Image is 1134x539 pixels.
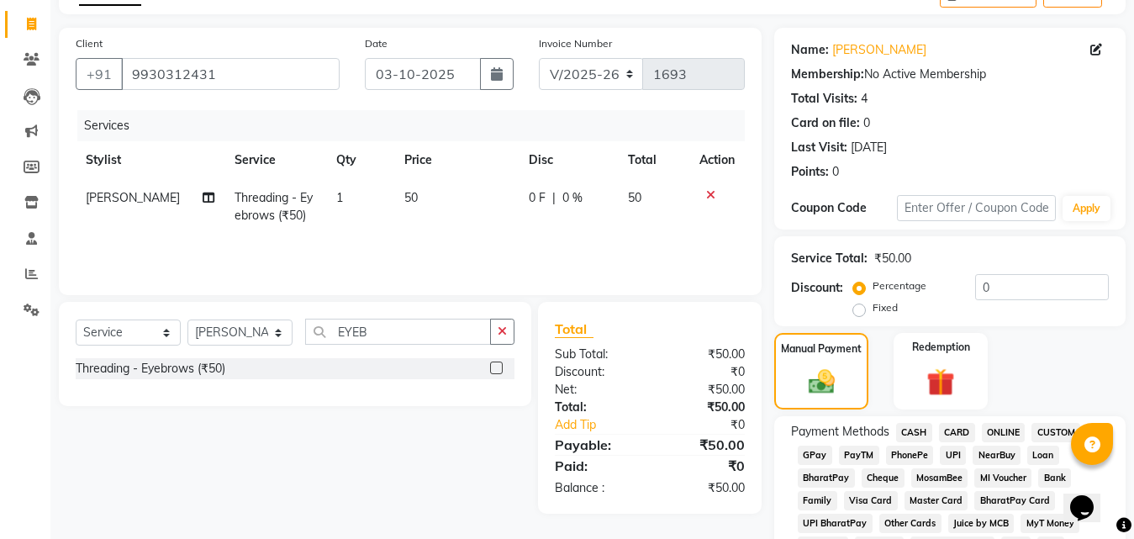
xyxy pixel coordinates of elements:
div: Threading - Eyebrows (₹50) [76,360,225,378]
div: No Active Membership [791,66,1109,83]
button: +91 [76,58,123,90]
div: ₹50.00 [650,479,757,497]
th: Action [689,141,745,179]
div: ₹0 [650,363,757,381]
div: Total: [542,399,650,416]
span: MI Voucher [974,468,1031,488]
span: GPay [798,446,832,465]
input: Enter Offer / Coupon Code [897,195,1056,221]
div: ₹50.00 [874,250,911,267]
div: Sub Total: [542,346,650,363]
div: Discount: [791,279,843,297]
div: Points: [791,163,829,181]
span: NearBuy [973,446,1021,465]
div: Coupon Code [791,199,897,217]
div: Service Total: [791,250,868,267]
span: UPI BharatPay [798,514,873,533]
iframe: chat widget [1063,472,1117,522]
span: Threading - Eyebrows (₹50) [235,190,313,223]
span: PhonePe [886,446,934,465]
th: Qty [326,141,394,179]
span: Visa Card [844,491,898,510]
button: Apply [1063,196,1110,221]
div: Services [77,110,757,141]
label: Manual Payment [781,341,862,357]
span: BharatPay Card [974,491,1055,510]
span: BharatPay [798,468,855,488]
div: Balance : [542,479,650,497]
span: Bank [1038,468,1071,488]
div: ₹50.00 [650,346,757,363]
span: Juice by MCB [948,514,1015,533]
span: Cheque [862,468,905,488]
div: 4 [861,90,868,108]
label: Percentage [873,278,926,293]
span: MosamBee [911,468,968,488]
th: Disc [519,141,618,179]
th: Stylist [76,141,224,179]
span: ONLINE [982,423,1026,442]
div: Name: [791,41,829,59]
div: ₹0 [650,456,757,476]
label: Invoice Number [539,36,612,51]
span: Other Cards [879,514,941,533]
label: Date [365,36,388,51]
span: Payment Methods [791,423,889,441]
span: 50 [628,190,641,205]
div: ₹50.00 [650,435,757,455]
span: 0 F [529,189,546,207]
div: [DATE] [851,139,887,156]
span: CASH [896,423,932,442]
div: 0 [863,114,870,132]
div: Membership: [791,66,864,83]
input: Search or Scan [305,319,491,345]
span: UPI [940,446,966,465]
span: Family [798,491,837,510]
th: Total [618,141,689,179]
span: 1 [336,190,343,205]
div: ₹50.00 [650,399,757,416]
div: ₹0 [667,416,757,434]
span: 0 % [562,189,583,207]
label: Redemption [912,340,970,355]
span: CARD [939,423,975,442]
div: Paid: [542,456,650,476]
div: Last Visit: [791,139,847,156]
div: Payable: [542,435,650,455]
th: Service [224,141,327,179]
span: | [552,189,556,207]
input: Search by Name/Mobile/Email/Code [121,58,340,90]
div: ₹50.00 [650,381,757,399]
img: _gift.svg [918,365,963,399]
label: Fixed [873,300,898,315]
div: Net: [542,381,650,399]
a: [PERSON_NAME] [832,41,926,59]
span: 50 [404,190,418,205]
a: Add Tip [542,416,667,434]
div: 0 [832,163,839,181]
span: Master Card [905,491,968,510]
th: Price [394,141,519,179]
img: _cash.svg [800,367,843,397]
div: Discount: [542,363,650,381]
label: Client [76,36,103,51]
span: PayTM [839,446,879,465]
div: Total Visits: [791,90,857,108]
span: Total [555,320,593,338]
span: CUSTOM [1031,423,1080,442]
span: MyT Money [1021,514,1079,533]
div: Card on file: [791,114,860,132]
span: [PERSON_NAME] [86,190,180,205]
span: Loan [1027,446,1059,465]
